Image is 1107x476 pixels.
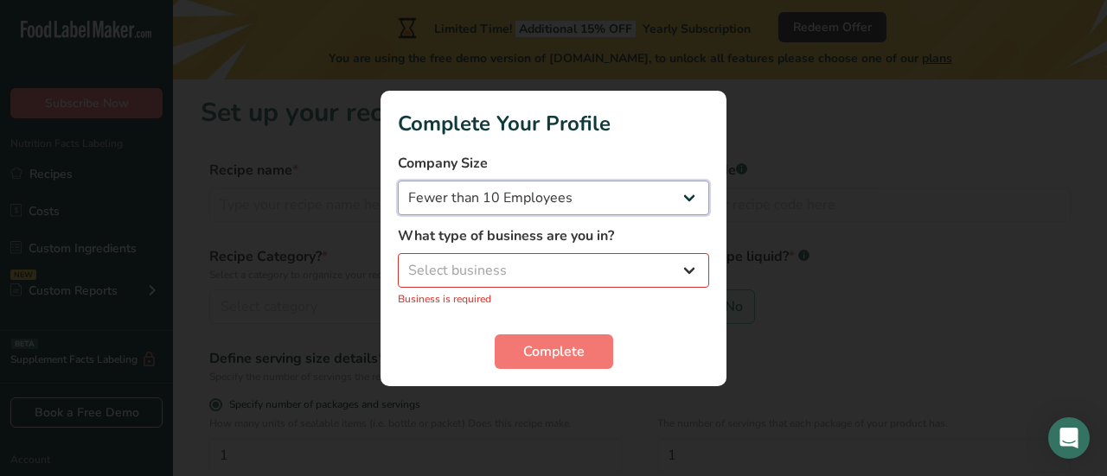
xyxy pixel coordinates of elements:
button: Complete [495,334,613,369]
label: What type of business are you in? [398,225,709,246]
h1: Complete Your Profile [398,108,709,139]
span: Complete [523,341,585,362]
p: Business is required [398,291,709,307]
label: Company Size [398,153,709,174]
div: Open Intercom Messenger [1048,417,1090,459]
